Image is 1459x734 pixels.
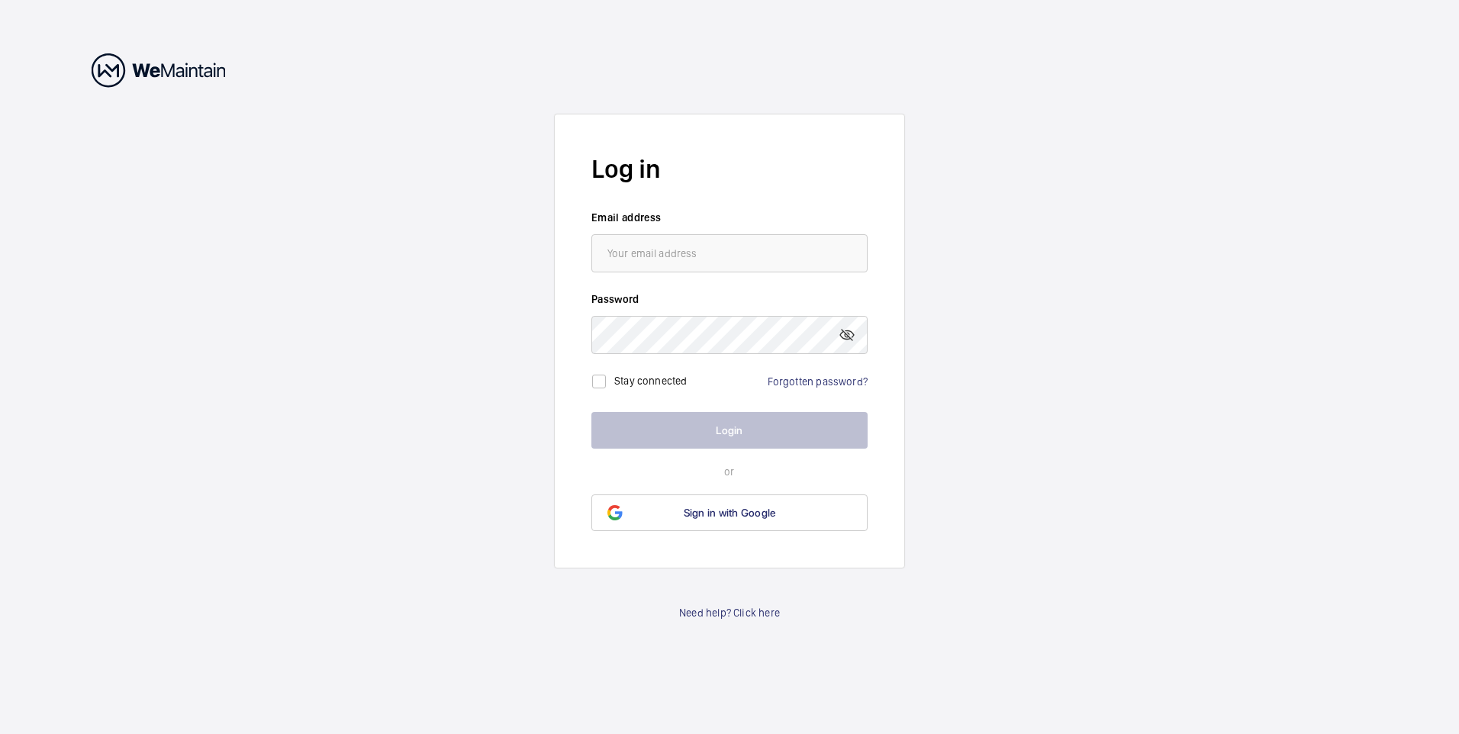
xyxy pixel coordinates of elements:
[591,210,868,225] label: Email address
[684,507,776,519] span: Sign in with Google
[679,605,780,620] a: Need help? Click here
[591,151,868,187] h2: Log in
[591,412,868,449] button: Login
[614,375,688,387] label: Stay connected
[768,375,868,388] a: Forgotten password?
[591,291,868,307] label: Password
[591,464,868,479] p: or
[591,234,868,272] input: Your email address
